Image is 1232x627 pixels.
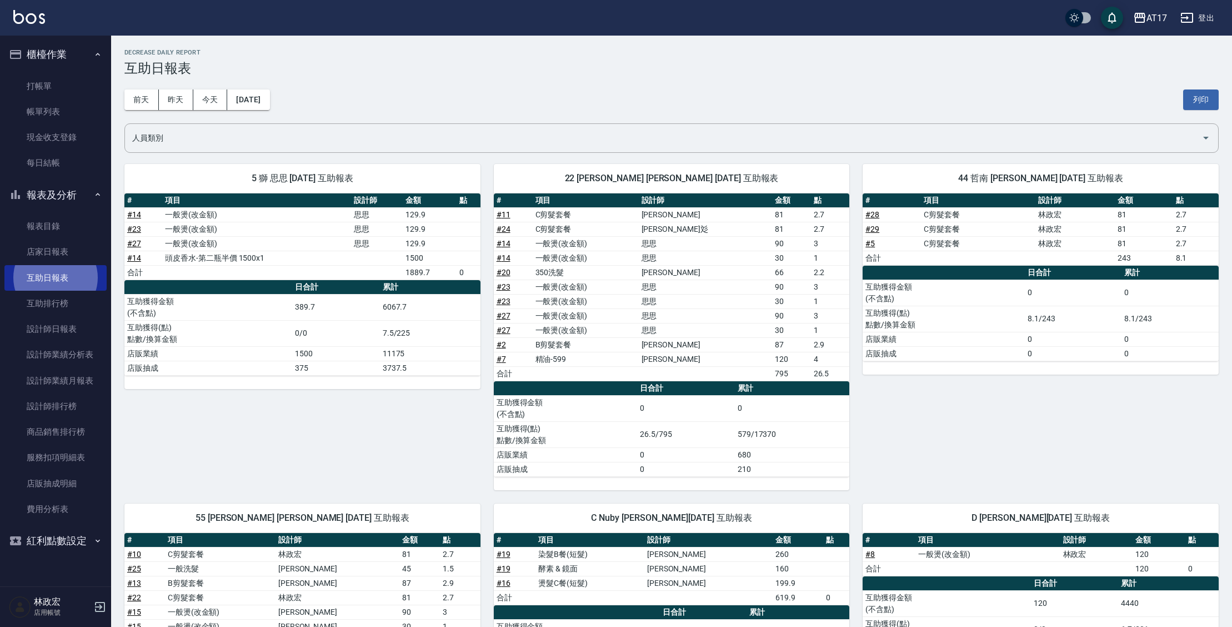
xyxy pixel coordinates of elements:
a: 打帳單 [4,73,107,99]
td: 2.7 [440,547,480,561]
th: 項目 [533,193,639,208]
th: 項目 [535,533,644,548]
td: 90 [772,280,811,294]
td: 26.5 [811,366,850,381]
table: a dense table [124,280,480,376]
td: 互助獲得金額 (不含點) [863,280,1025,306]
a: #14 [127,210,141,219]
a: 報表目錄 [4,213,107,239]
a: 帳單列表 [4,99,107,125]
td: 199.9 [773,576,823,590]
td: 26.5/795 [637,421,734,447]
td: 120 [772,352,811,366]
th: 設計師 [1035,193,1115,208]
td: [PERSON_NAME] [639,352,772,366]
td: 一般燙(改金額) [533,280,639,294]
td: 0 [1121,332,1219,346]
td: 120 [1133,561,1185,576]
td: 90 [772,308,811,323]
th: 金額 [1133,533,1185,548]
a: 設計師日報表 [4,316,107,342]
button: save [1101,7,1123,29]
td: 0 [1025,346,1122,361]
p: 店用帳號 [34,608,91,618]
th: # [124,193,162,208]
table: a dense table [494,381,850,477]
th: # [494,193,533,208]
td: 1 [811,251,850,265]
button: Open [1197,129,1215,147]
td: 3 [811,280,850,294]
td: 店販抽成 [863,346,1025,361]
td: [PERSON_NAME] [644,561,773,576]
td: [PERSON_NAME] [276,605,399,619]
a: 商品銷售排行榜 [4,419,107,445]
td: [PERSON_NAME] [644,576,773,590]
td: 8.1 [1173,251,1219,265]
td: 120 [1133,547,1185,561]
td: 一般燙(改金額) [533,308,639,323]
td: 795 [772,366,811,381]
td: 0 [637,395,734,421]
th: 金額 [1115,193,1173,208]
td: 0 [637,447,734,462]
a: #13 [127,579,141,588]
td: 2.7 [1173,236,1219,251]
td: 思思 [639,280,772,294]
td: 11175 [380,346,480,361]
td: C剪髮套餐 [921,222,1035,236]
td: 一般燙(改金額) [165,605,276,619]
table: a dense table [863,266,1219,361]
td: 染髮B餐(短髮) [535,547,644,561]
td: 0 [1121,280,1219,306]
td: 4440 [1118,590,1219,616]
th: 點 [811,193,850,208]
td: 8.1/243 [1025,306,1122,332]
td: 160 [773,561,823,576]
td: 129.9 [403,222,456,236]
td: C剪髮套餐 [533,222,639,236]
td: 350洗髮 [533,265,639,280]
a: #27 [497,311,510,320]
td: 0/0 [292,320,379,346]
td: 45 [399,561,440,576]
input: 人員名稱 [129,128,1197,148]
td: 81 [1115,207,1173,222]
td: 店販抽成 [494,462,638,476]
td: 一般燙(改金額) [162,222,351,236]
table: a dense table [494,533,850,605]
td: 0 [1185,561,1219,576]
th: 點 [1173,193,1219,208]
td: 680 [735,447,850,462]
a: #10 [127,550,141,559]
td: 129.9 [403,236,456,251]
td: 互助獲得(點) 點數/換算金額 [863,306,1025,332]
td: 互助獲得(點) 點數/換算金額 [494,421,638,447]
th: 日合計 [637,381,734,396]
td: 合計 [863,251,921,265]
table: a dense table [124,193,480,280]
a: #2 [497,340,506,349]
th: 累計 [1121,266,1219,280]
span: C Nuby [PERSON_NAME][DATE] 互助報表 [507,512,837,524]
a: 店販抽成明細 [4,471,107,496]
td: 90 [399,605,440,619]
td: 81 [1115,236,1173,251]
td: 66 [772,265,811,280]
td: 合計 [494,366,533,381]
td: 7.5/225 [380,320,480,346]
td: 一般燙(改金額) [533,236,639,251]
th: 累計 [380,280,480,295]
a: #23 [127,225,141,233]
a: #7 [497,355,506,364]
button: [DATE] [227,89,269,110]
a: 設計師排行榜 [4,394,107,419]
td: 燙髮C餐(短髮) [535,576,644,590]
td: 619.9 [773,590,823,605]
th: 日合計 [660,605,747,620]
td: 81 [399,547,440,561]
td: 30 [772,251,811,265]
th: 金額 [772,193,811,208]
th: 日合計 [292,280,379,295]
td: 一般洗髮 [165,561,276,576]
